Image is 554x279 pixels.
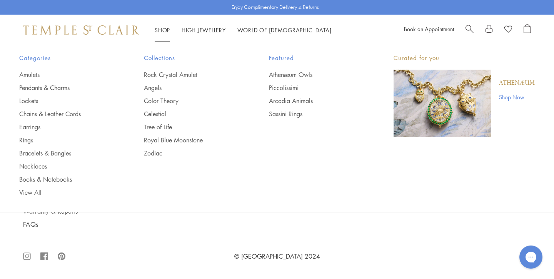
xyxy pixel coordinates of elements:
a: Angels [144,84,238,92]
a: Amulets [19,70,113,79]
a: Tree of Life [144,123,238,131]
a: Books & Notebooks [19,175,113,184]
a: ShopShop [155,26,170,34]
a: Book an Appointment [404,25,454,33]
a: Bracelets & Bangles [19,149,113,157]
span: Categories [19,53,113,63]
p: Curated for you [394,53,535,63]
a: Rock Crystal Amulet [144,70,238,79]
a: View Wishlist [504,24,512,36]
span: Collections [144,53,238,63]
a: View All [19,188,113,197]
a: Arcadia Animals [269,97,363,105]
a: Rings [19,136,113,144]
a: Athenæum Owls [269,70,363,79]
a: Chains & Leather Cords [19,110,113,118]
a: Search [466,24,474,36]
nav: Main navigation [155,25,332,35]
a: © [GEOGRAPHIC_DATA] 2024 [234,252,320,261]
a: World of [DEMOGRAPHIC_DATA]World of [DEMOGRAPHIC_DATA] [237,26,332,34]
iframe: Gorgias live chat messenger [516,243,546,271]
a: High JewelleryHigh Jewellery [182,26,226,34]
img: Temple St. Clair [23,25,139,35]
a: Sassini Rings [269,110,363,118]
a: Piccolissimi [269,84,363,92]
span: Featured [269,53,363,63]
a: Athenæum [499,79,535,87]
a: Celestial [144,110,238,118]
p: Enjoy Complimentary Delivery & Returns [232,3,319,11]
a: Pendants & Charms [19,84,113,92]
a: Earrings [19,123,113,131]
a: Color Theory [144,97,238,105]
a: Necklaces [19,162,113,170]
a: Zodiac [144,149,238,157]
a: Lockets [19,97,113,105]
a: Open Shopping Bag [524,24,531,36]
a: FAQs [23,220,106,229]
a: Royal Blue Moonstone [144,136,238,144]
a: Shop Now [499,93,535,101]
